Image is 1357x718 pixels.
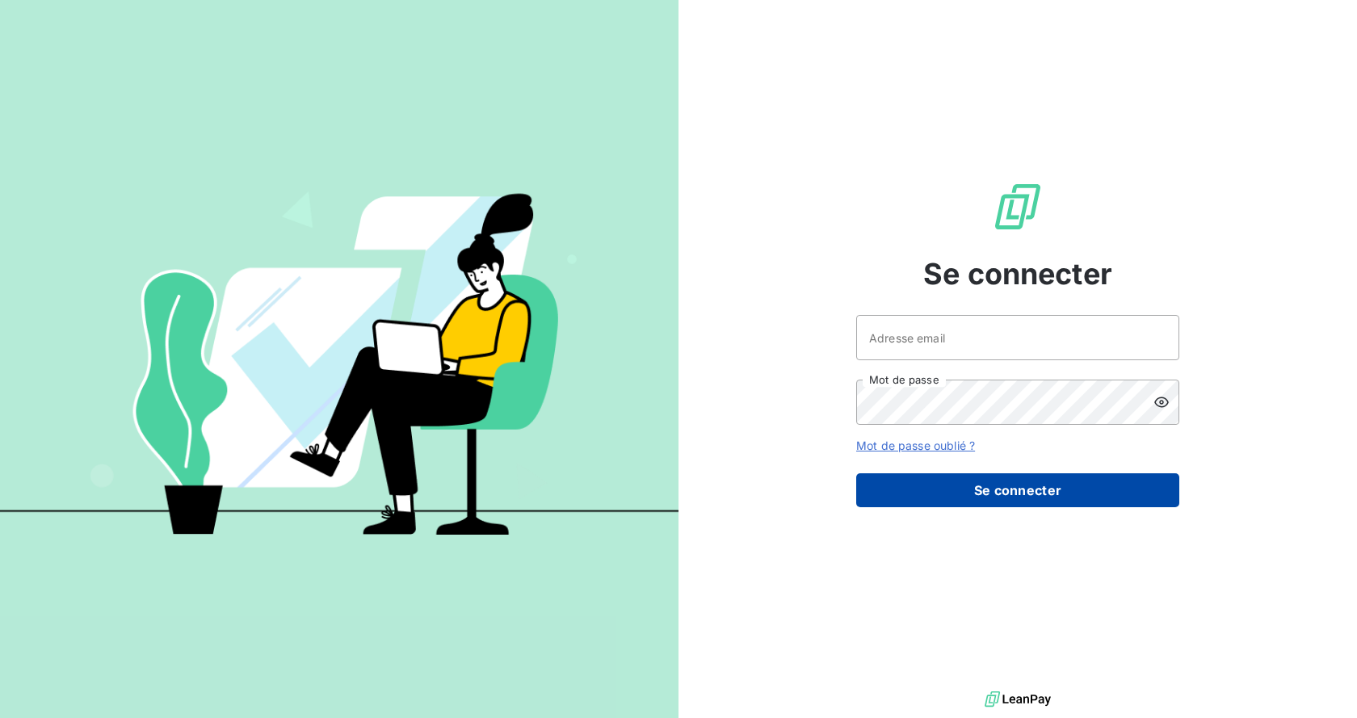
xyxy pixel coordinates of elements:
[856,315,1179,360] input: placeholder
[923,252,1112,296] span: Se connecter
[992,181,1044,233] img: Logo LeanPay
[856,439,975,452] a: Mot de passe oublié ?
[856,473,1179,507] button: Se connecter
[985,687,1051,712] img: logo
